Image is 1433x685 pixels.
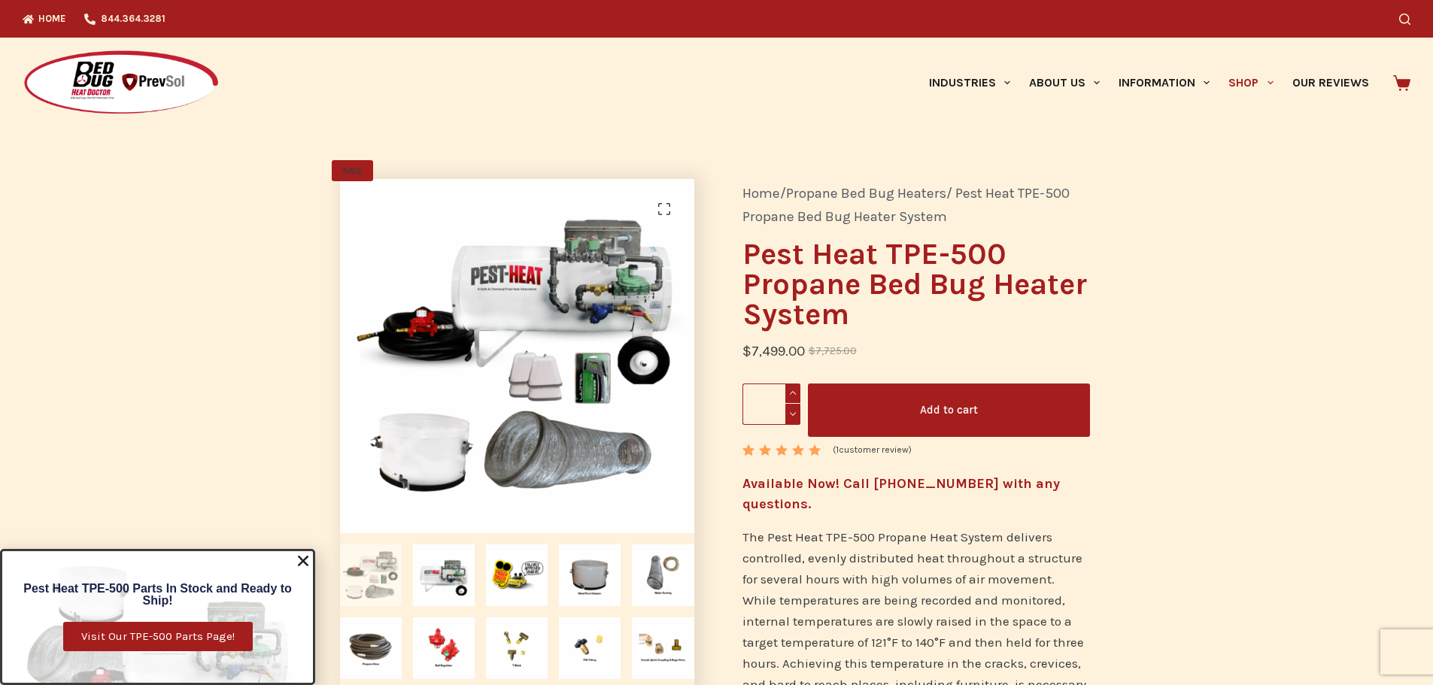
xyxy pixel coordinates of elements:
[742,444,823,456] div: Rated 5.00 out of 5
[742,185,780,202] a: Home
[81,631,235,642] span: Visit Our TPE-500 Parts Page!
[1110,38,1219,128] a: Information
[413,544,475,606] img: Pest Heat TPE-500 Propane Heater for bed bug treatments
[486,617,548,679] img: T-Block for Pest Heat TPE-500
[836,444,839,455] span: 1
[340,617,402,679] img: Propane Hose
[1219,38,1283,128] a: Shop
[742,182,1091,229] nav: Breadcrumb
[786,185,946,202] a: Propane Bed Bug Heaters
[742,239,1091,329] h1: Pest Heat TPE-500 Propane Bed Bug Heater System
[742,444,753,468] span: 1
[63,622,253,651] a: Visit Our TPE-500 Parts Page!
[340,544,402,606] img: Pest Heat TPE-500 Propane Heat System basic package
[694,179,1048,533] img: Pest Heat TPE-500 Propane Heater for bed bug treatments
[809,345,815,356] span: $
[632,617,694,679] img: Female Quick Connect and Rego Valve for Pest Heat TPE-500
[23,50,220,117] img: Prevsol/Bed Bug Heat Doctor
[1283,38,1378,128] a: Our Reviews
[1019,38,1109,128] a: About Us
[12,6,57,51] button: Open LiveChat chat widget
[649,194,679,224] a: View full-screen image gallery
[10,583,305,607] h6: Pest Heat TPE-500 Parts In Stock and Ready to Ship!
[919,38,1019,128] a: Industries
[632,544,694,606] img: Mylar Ducting for bed bug heat treatments
[742,343,751,359] span: $
[809,345,857,356] bdi: 7,725.00
[742,343,805,359] bdi: 7,499.00
[742,444,823,525] span: Rated out of 5 based on customer rating
[1399,14,1410,25] button: Search
[332,160,373,181] span: SALE
[742,383,800,425] input: Product quantity
[833,443,912,458] a: (1customer review)
[919,38,1378,128] nav: Primary
[559,617,621,679] img: POL Fitting for Pest Heat TPE-500
[413,617,475,679] img: Red Regulator for Pest Heat TPE-500
[808,383,1090,437] button: Add to cart
[742,474,1091,514] h4: Available Now! Call [PHONE_NUMBER] with any questions.
[486,544,548,606] img: Truly Nolen Majorly Approved Vendor
[296,553,311,568] a: Close
[559,544,621,606] img: Metal Duct Adapter for Pest Heat TPE-500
